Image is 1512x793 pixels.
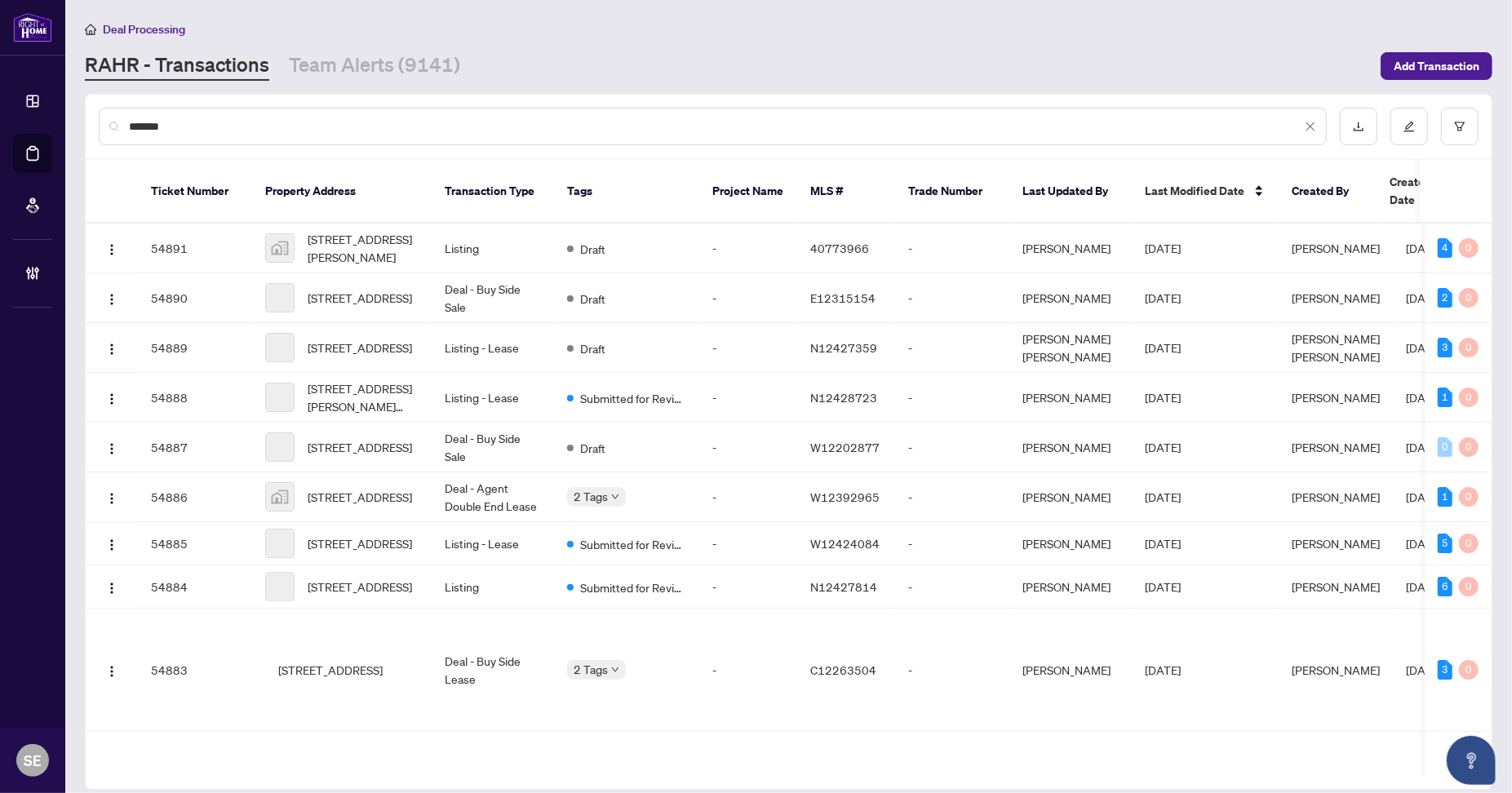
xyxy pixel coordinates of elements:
[810,390,877,405] span: N12428723
[1145,440,1181,454] span: [DATE]
[810,340,877,355] span: N12427359
[1145,536,1181,551] span: [DATE]
[1145,241,1181,255] span: [DATE]
[699,224,797,273] td: -
[308,488,412,506] span: [STREET_ADDRESS]
[895,373,1009,423] td: -
[105,582,118,595] img: Logo
[1454,121,1465,132] span: filter
[1145,579,1181,594] span: [DATE]
[105,243,118,256] img: Logo
[895,472,1009,522] td: -
[105,492,118,505] img: Logo
[99,285,125,311] button: Logo
[1292,331,1380,364] span: [PERSON_NAME] [PERSON_NAME]
[103,22,185,37] span: Deal Processing
[1145,290,1181,305] span: [DATE]
[432,160,554,224] th: Transaction Type
[810,662,876,677] span: C12263504
[1145,390,1181,405] span: [DATE]
[432,373,554,423] td: Listing - Lease
[699,323,797,373] td: -
[699,423,797,472] td: -
[1406,662,1442,677] span: [DATE]
[580,240,605,258] span: Draft
[1292,490,1380,504] span: [PERSON_NAME]
[1292,290,1380,305] span: [PERSON_NAME]
[895,160,1009,224] th: Trade Number
[308,230,419,266] span: [STREET_ADDRESS][PERSON_NAME]
[699,472,797,522] td: -
[99,434,125,460] button: Logo
[1377,160,1491,224] th: Created Date
[1292,241,1380,255] span: [PERSON_NAME]
[895,522,1009,565] td: -
[895,224,1009,273] td: -
[1292,536,1380,551] span: [PERSON_NAME]
[99,334,125,361] button: Logo
[574,487,608,506] span: 2 Tags
[1447,736,1496,785] button: Open asap
[699,373,797,423] td: -
[1279,160,1377,224] th: Created By
[1438,437,1452,457] div: 0
[699,160,797,224] th: Project Name
[1438,660,1452,680] div: 3
[1459,338,1479,357] div: 0
[580,535,686,553] span: Submitted for Review
[1009,160,1132,224] th: Last Updated By
[580,389,686,407] span: Submitted for Review
[308,339,412,357] span: [STREET_ADDRESS]
[1438,487,1452,507] div: 1
[1438,338,1452,357] div: 3
[1305,121,1316,132] span: close
[432,273,554,323] td: Deal - Buy Side Sale
[1353,121,1364,132] span: download
[1145,490,1181,504] span: [DATE]
[1406,340,1442,355] span: [DATE]
[1292,390,1380,405] span: [PERSON_NAME]
[699,273,797,323] td: -
[810,579,877,594] span: N12427814
[85,24,96,35] span: home
[432,565,554,609] td: Listing
[1459,660,1479,680] div: 0
[1406,440,1442,454] span: [DATE]
[138,609,252,732] td: 54883
[138,373,252,423] td: 54888
[1390,108,1428,145] button: edit
[138,522,252,565] td: 54885
[105,343,118,356] img: Logo
[138,224,252,273] td: 54891
[1009,323,1132,373] td: [PERSON_NAME] [PERSON_NAME]
[895,565,1009,609] td: -
[308,438,412,456] span: [STREET_ADDRESS]
[580,290,605,308] span: Draft
[1292,440,1380,454] span: [PERSON_NAME]
[797,160,895,224] th: MLS #
[308,379,419,415] span: [STREET_ADDRESS][PERSON_NAME][PERSON_NAME]
[810,536,880,551] span: W12424084
[574,660,608,679] span: 2 Tags
[138,472,252,522] td: 54886
[699,522,797,565] td: -
[1459,437,1479,457] div: 0
[138,273,252,323] td: 54890
[580,578,686,596] span: Submitted for Review
[1438,238,1452,258] div: 4
[1009,522,1132,565] td: [PERSON_NAME]
[1406,241,1442,255] span: [DATE]
[138,160,252,224] th: Ticket Number
[308,578,412,596] span: [STREET_ADDRESS]
[1406,536,1442,551] span: [DATE]
[1403,121,1415,132] span: edit
[1292,662,1380,677] span: [PERSON_NAME]
[1406,390,1442,405] span: [DATE]
[99,574,125,600] button: Logo
[432,323,554,373] td: Listing - Lease
[1009,565,1132,609] td: [PERSON_NAME]
[85,51,269,81] a: RAHR - Transactions
[105,293,118,306] img: Logo
[895,423,1009,472] td: -
[105,538,118,552] img: Logo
